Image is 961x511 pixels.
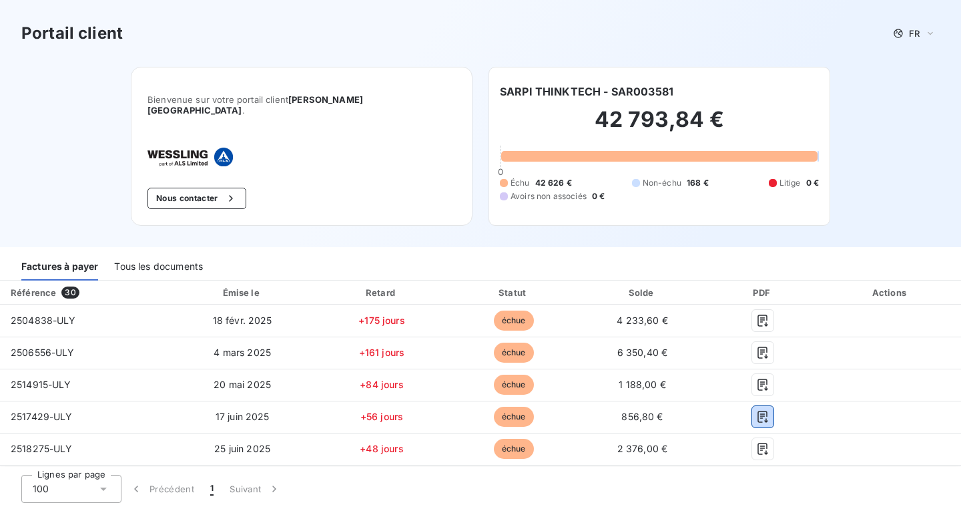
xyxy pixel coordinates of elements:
h3: Portail client [21,21,123,45]
span: 42 626 € [535,177,572,189]
span: 25 juin 2025 [214,443,270,454]
span: 20 mai 2025 [214,379,271,390]
span: [PERSON_NAME] [GEOGRAPHIC_DATA] [147,94,363,116]
div: Émise le [172,286,312,299]
button: Suivant [222,475,289,503]
span: 2506556-ULY [11,347,75,358]
span: Litige [779,177,801,189]
h2: 42 793,84 € [500,106,819,146]
span: +48 jours [360,443,403,454]
span: 0 [498,166,503,177]
span: échue [494,311,534,331]
span: 30 [61,287,79,299]
span: 2 376,00 € [617,443,668,454]
span: 2517429-ULY [11,411,73,422]
h6: SARPI THINKTECH - SAR003581 [500,83,673,100]
span: 2514915-ULY [11,379,71,390]
button: 1 [202,475,222,503]
span: +161 jours [359,347,405,358]
span: 2518275-ULY [11,443,73,454]
div: Retard [318,286,446,299]
span: +56 jours [360,411,403,422]
span: Bienvenue sur votre portail client . [147,94,456,116]
span: échue [494,343,534,363]
div: Référence [11,287,56,298]
span: 18 févr. 2025 [213,315,272,326]
span: 1 188,00 € [619,379,666,390]
span: +175 jours [358,315,405,326]
div: Actions [823,286,958,299]
span: 856,80 € [621,411,663,422]
div: Statut [451,286,576,299]
span: +84 jours [360,379,403,390]
span: 17 juin 2025 [216,411,270,422]
span: Non-échu [643,177,681,189]
span: 1 [210,482,214,496]
span: 6 350,40 € [617,347,668,358]
span: échue [494,439,534,459]
span: 4 233,60 € [617,315,668,326]
button: Nous contacter [147,188,246,209]
div: Factures à payer [21,252,98,281]
span: 0 € [806,177,819,189]
span: échue [494,407,534,427]
button: Précédent [121,475,202,503]
span: FR [909,28,920,39]
img: Company logo [147,148,233,166]
span: 100 [33,482,49,496]
span: 2504838-ULY [11,315,76,326]
span: 4 mars 2025 [214,347,271,358]
span: 0 € [592,190,605,202]
div: Solde [581,286,703,299]
span: Échu [511,177,530,189]
span: Avoirs non associés [511,190,587,202]
span: échue [494,375,534,395]
div: Tous les documents [114,252,203,281]
span: 168 € [687,177,709,189]
div: PDF [709,286,818,299]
